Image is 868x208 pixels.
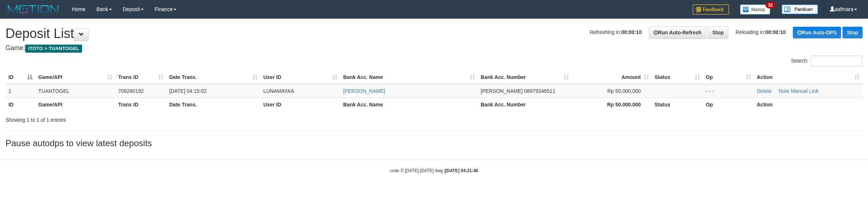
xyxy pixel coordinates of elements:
[736,29,786,35] span: Reloading in:
[649,26,706,39] a: Run Auto-Refresh
[708,26,728,39] a: Stop
[263,88,294,94] span: LUNAMAYAA
[842,27,863,38] a: Stop
[5,98,35,111] th: ID
[35,98,115,111] th: Game/API
[782,4,818,14] img: panduan.png
[811,56,863,67] input: Search:
[340,71,478,84] th: Bank Acc. Name: activate to sort column ascending
[478,98,572,111] th: Bank Acc. Number
[757,88,771,94] a: Delete
[166,98,260,111] th: Date Trans.
[703,84,754,98] td: - - -
[572,98,652,111] th: Rp 50.000.000
[390,168,478,173] small: code © [DATE]-[DATE] dwg |
[260,98,340,111] th: User ID
[5,45,863,52] h4: Game:
[793,27,841,38] a: Run Auto-DPS
[703,71,754,84] th: Op: activate to sort column ascending
[115,98,166,111] th: Trans ID
[779,88,790,94] a: Note
[754,98,863,111] th: Action
[766,29,786,35] strong: 00:00:10
[652,71,703,84] th: Status: activate to sort column ascending
[481,88,523,94] span: [PERSON_NAME]
[340,98,478,111] th: Bank Acc. Name
[524,88,555,94] span: Copy 08979346511 to clipboard
[5,139,863,148] h3: Pause autodps to view latest deposits
[5,113,356,124] div: Showing 1 to 1 of 1 entries
[766,2,775,8] span: 32
[343,88,385,94] a: [PERSON_NAME]
[740,4,771,15] img: Button%20Memo.svg
[260,71,340,84] th: User ID: activate to sort column ascending
[5,26,863,41] h1: Deposit List
[652,98,703,111] th: Status
[35,84,115,98] td: TUANTOGEL
[169,88,206,94] span: [DATE] 04:15:02
[693,4,729,15] img: Feedback.jpg
[166,71,260,84] th: Date Trans.: activate to sort column ascending
[118,88,144,94] span: 709280192
[25,45,82,53] span: ITOTO > TUANTOGEL
[5,71,35,84] th: ID: activate to sort column descending
[607,88,641,94] span: Rp 50,000,000
[621,29,642,35] strong: 00:00:10
[572,71,652,84] th: Amount: activate to sort column ascending
[115,71,166,84] th: Trans ID: activate to sort column ascending
[35,71,115,84] th: Game/API: activate to sort column ascending
[5,4,61,15] img: MOTION_logo.png
[703,98,754,111] th: Op
[791,88,818,94] a: Manual Link
[590,29,642,35] span: Refreshing in:
[478,71,572,84] th: Bank Acc. Number: activate to sort column ascending
[791,56,863,67] label: Search:
[5,84,35,98] td: 1
[445,168,478,173] strong: [DATE] 04:21:48
[754,71,863,84] th: Action: activate to sort column ascending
